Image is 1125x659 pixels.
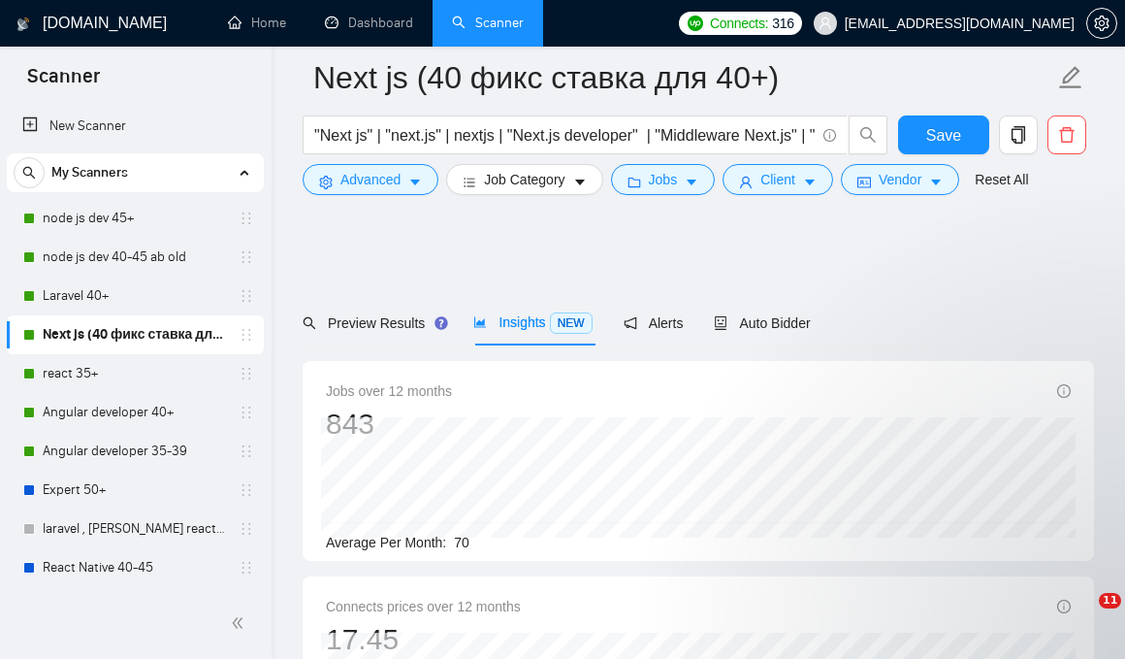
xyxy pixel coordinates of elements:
span: Client [760,169,795,190]
a: Next js (40 фикс ставка для 40+) [43,315,227,354]
button: search [14,157,45,188]
a: React Native 40-45 [43,548,227,587]
div: 17.45 [326,621,521,658]
span: search [850,126,886,144]
span: holder [239,366,254,381]
span: folder [627,175,641,189]
button: Save [898,115,989,154]
span: setting [319,175,333,189]
span: setting [1087,16,1116,31]
button: userClientcaret-down [723,164,833,195]
span: 70 [454,535,469,550]
a: New Scanner [22,107,248,146]
span: info-circle [1057,600,1071,613]
span: Auto Bidder [714,315,810,331]
span: bars [463,175,476,189]
span: search [303,316,316,330]
span: 11 [1099,593,1121,609]
span: user [739,175,753,189]
span: holder [239,521,254,537]
span: idcard [857,175,871,189]
a: homeHome [228,15,286,31]
span: Job Category [484,169,564,190]
button: idcardVendorcaret-down [841,164,959,195]
span: Jobs over 12 months [326,380,452,402]
span: caret-down [929,175,943,189]
a: searchScanner [452,15,524,31]
a: Angular developer 40+ [43,393,227,432]
a: Laravel 40+ [43,277,227,315]
span: delete [1048,126,1085,144]
span: Connects: [710,13,768,34]
a: dashboardDashboard [325,15,413,31]
span: holder [239,482,254,498]
span: Vendor [879,169,921,190]
button: copy [999,115,1038,154]
span: Advanced [340,169,401,190]
span: Insights [473,314,592,330]
span: area-chart [473,315,487,329]
span: notification [624,316,637,330]
span: info-circle [1057,384,1071,398]
button: folderJobscaret-down [611,164,716,195]
input: Search Freelance Jobs... [314,123,815,148]
a: React Native 45+ [43,587,227,626]
img: upwork-logo.png [688,16,703,31]
span: 316 [772,13,793,34]
a: Reset All [975,169,1028,190]
iframe: Intercom live chat [1059,593,1106,640]
a: Angular developer 35-39 [43,432,227,471]
span: holder [239,211,254,226]
span: Scanner [12,62,115,103]
span: Preview Results [303,315,442,331]
span: info-circle [823,129,836,142]
input: Scanner name... [313,53,1054,102]
a: node js dev 45+ [43,199,227,238]
span: edit [1058,65,1083,90]
span: copy [1000,126,1037,144]
span: holder [239,444,254,459]
img: logo [16,9,30,40]
button: settingAdvancedcaret-down [303,164,438,195]
span: search [15,166,44,180]
button: search [849,115,887,154]
a: laravel , [PERSON_NAME] react native (draft) [43,510,227,548]
span: Average Per Month: [326,535,446,550]
span: holder [239,249,254,265]
button: setting [1086,8,1117,39]
div: Tooltip anchor [433,314,450,332]
a: react 35+ [43,354,227,393]
button: delete [1047,115,1086,154]
a: node js dev 40-45 ab old [43,238,227,277]
span: My Scanners [51,153,128,192]
li: New Scanner [7,107,264,146]
span: Alerts [624,315,684,331]
span: Connects prices over 12 months [326,596,521,617]
span: caret-down [685,175,698,189]
button: barsJob Categorycaret-down [446,164,602,195]
span: caret-down [803,175,817,189]
span: NEW [550,313,593,334]
span: caret-down [573,175,587,189]
span: holder [239,327,254,343]
span: caret-down [408,175,422,189]
span: holder [239,405,254,420]
span: Jobs [649,169,678,190]
span: holder [239,560,254,576]
span: double-left [231,613,250,633]
div: 843 [326,406,452,443]
span: robot [714,316,727,330]
a: Expert 50+ [43,471,227,510]
a: setting [1086,16,1117,31]
span: holder [239,288,254,304]
span: Save [926,123,961,148]
span: user [819,16,832,30]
